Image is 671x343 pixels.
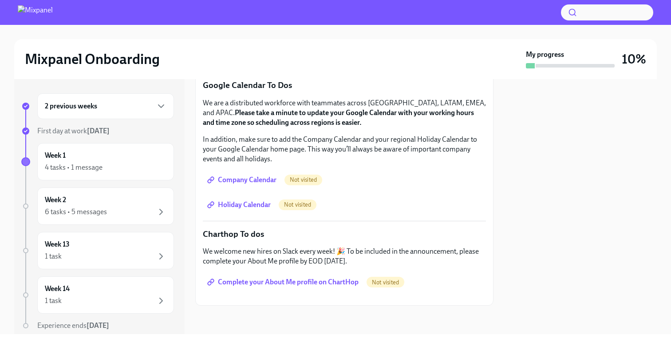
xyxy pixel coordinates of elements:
img: Mixpanel [18,5,53,20]
div: 4 tasks • 1 message [45,163,103,172]
a: Week 26 tasks • 5 messages [21,187,174,225]
strong: Please take a minute to update your Google Calendar with your working hours and time zone so sche... [203,108,474,127]
span: Not visited [367,279,404,286]
span: Not visited [284,176,322,183]
p: In addition, make sure to add the Company Calendar and your regional Holiday Calendar to your Goo... [203,135,486,164]
div: 2 previous weeks [37,93,174,119]
a: Holiday Calendar [203,196,277,214]
h6: Week 2 [45,195,66,205]
span: Experience ends [37,321,109,330]
p: We are a distributed workforce with teammates across [GEOGRAPHIC_DATA], LATAM, EMEA, and APAC. [203,98,486,128]
a: Week 131 task [21,232,174,269]
a: Week 14 tasks • 1 message [21,143,174,180]
a: Company Calendar [203,171,283,189]
a: Week 141 task [21,276,174,314]
span: Not visited [279,201,316,208]
div: 6 tasks • 5 messages [45,207,107,217]
h2: Mixpanel Onboarding [25,50,160,68]
strong: [DATE] [87,127,110,135]
span: First day at work [37,127,110,135]
strong: My progress [526,50,564,60]
p: Google Calendar To Dos [203,80,486,91]
p: Charthop To dos [203,228,486,240]
div: 1 task [45,296,62,306]
h6: Week 14 [45,284,70,294]
a: First day at work[DATE] [21,126,174,136]
h6: Week 13 [45,239,70,249]
span: Complete your About Me profile on ChartHop [209,278,359,287]
h3: 10% [622,51,646,67]
h6: Week 1 [45,151,66,160]
strong: [DATE] [87,321,109,330]
div: 1 task [45,251,62,261]
a: Complete your About Me profile on ChartHop [203,273,365,291]
p: We welcome new hires on Slack every week! 🎉 To be included in the announcement, please complete y... [203,247,486,266]
h6: 2 previous weeks [45,101,97,111]
span: Company Calendar [209,175,276,184]
span: Holiday Calendar [209,200,271,209]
